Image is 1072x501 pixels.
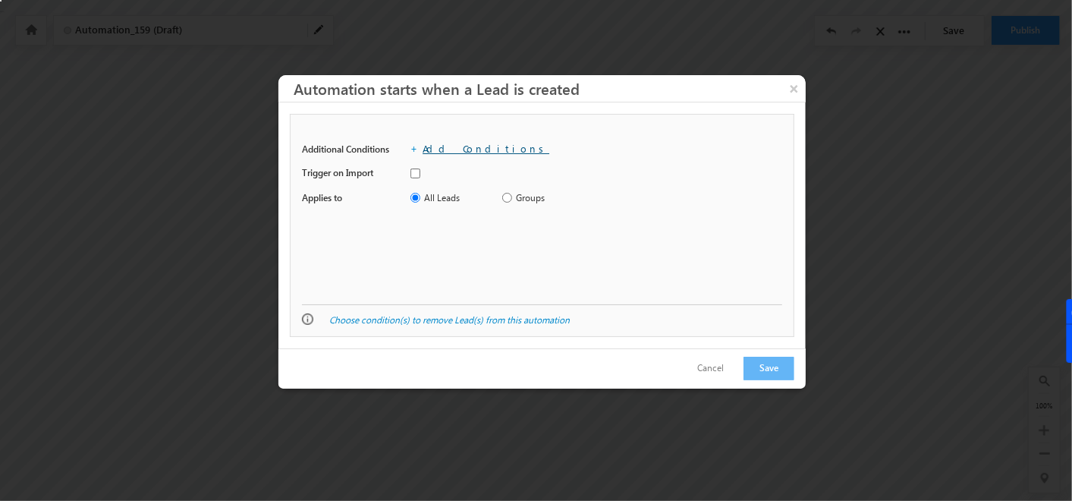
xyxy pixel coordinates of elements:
a: Choose condition(s) to remove Lead(s) from this automation [329,314,570,326]
span: + [410,142,423,155]
a: Add Conditions [423,142,549,155]
span: Trigger on Import [302,166,373,180]
input: All Leads [410,193,420,203]
input: Groups [502,193,512,203]
button: Cancel [682,358,739,380]
button: × [782,75,806,102]
label: Groups [502,191,545,205]
h3: Automation starts when a Lead is created [294,75,806,102]
label: All Leads [410,191,460,205]
span: Applies to [302,191,342,205]
span: Additional Conditions [302,143,389,156]
button: Save [743,357,794,380]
